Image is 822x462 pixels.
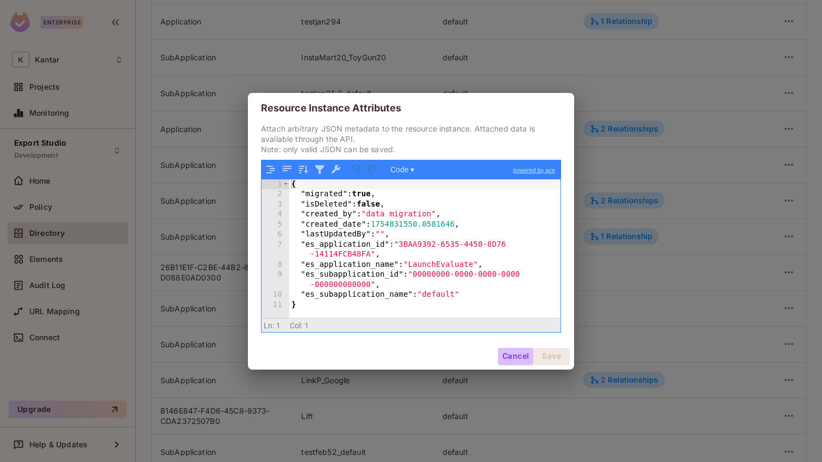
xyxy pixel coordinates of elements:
button: Save [533,348,570,365]
button: Repair JSON: fix quotes and escape characters, remove comments and JSONP notation, turn JavaScrip... [329,163,343,177]
span: 1 [276,321,281,330]
button: Redo (Ctrl+Shift+Z) [366,163,380,177]
div: 11 [261,300,289,310]
div: 3 [261,199,289,210]
button: Sort contents [296,163,310,177]
span: 1 [304,321,309,330]
div: 2 [261,189,289,199]
span: Col: [290,321,303,330]
div: 4 [261,209,289,220]
div: 5 [261,220,289,230]
span: Ln: [264,321,274,330]
button: Format JSON data, with proper indentation and line feeds (Ctrl+I) [264,163,278,177]
div: 1 [261,179,289,190]
a: powered by ace [508,160,561,180]
button: Code ▾ [387,163,418,177]
button: Undo last action (Ctrl+Z) [350,163,364,177]
div: 10 [261,290,289,300]
h2: Resource Instance Attributes [248,93,574,123]
div: 6 [261,229,289,240]
button: Compact JSON data, remove all whitespaces (Ctrl+Shift+I) [280,163,294,177]
div: 7 [261,240,289,260]
div: 9 [261,270,289,290]
button: Cancel [498,348,533,365]
button: Filter, sort, or transform contents [313,163,327,177]
p: Attach arbitrary JSON metadata to the resource instance. Attached data is available through the A... [261,123,561,154]
div: 8 [261,260,289,270]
